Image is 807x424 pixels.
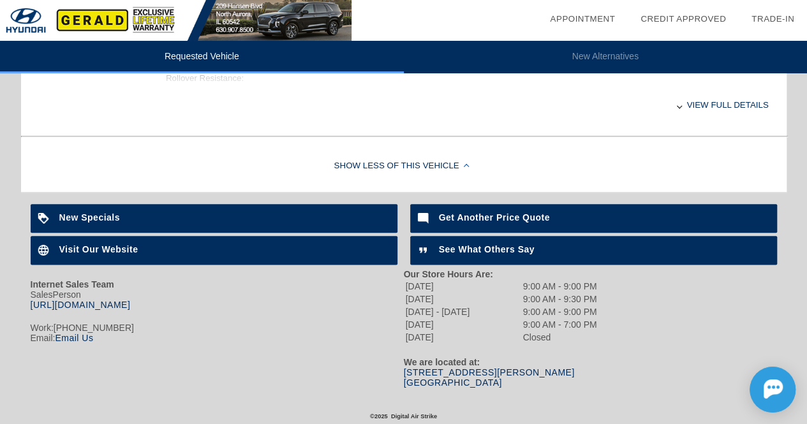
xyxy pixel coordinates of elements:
[31,236,59,265] img: ic_language_white_24dp_2x.png
[522,293,598,305] td: 9:00 AM - 9:30 PM
[405,319,521,330] td: [DATE]
[31,300,131,310] a: [URL][DOMAIN_NAME]
[54,323,134,333] span: [PHONE_NUMBER]
[439,244,535,254] b: See What Others Say
[31,204,59,233] img: ic_loyalty_white_24dp_2x.png
[405,332,521,343] td: [DATE]
[410,204,439,233] img: ic_mode_comment_white_24dp_2x.png
[31,333,404,343] div: Email:
[404,367,575,388] a: [STREET_ADDRESS][PERSON_NAME][GEOGRAPHIC_DATA]
[439,212,550,223] b: Get Another Price Quote
[404,357,480,367] strong: We are located at:
[522,306,598,318] td: 9:00 AM - 9:00 PM
[410,236,439,265] img: ic_format_quote_white_24dp_2x.png
[59,244,138,254] b: Visit Our Website
[31,323,404,333] div: Work:
[550,14,615,24] a: Appointment
[522,319,598,330] td: 9:00 AM - 7:00 PM
[31,289,404,310] div: SalesPerson
[640,14,726,24] a: Credit Approved
[21,141,787,192] div: Show Less of this Vehicle
[751,14,794,24] a: Trade-In
[405,281,521,292] td: [DATE]
[405,306,521,318] td: [DATE] - [DATE]
[410,204,777,233] a: Get Another Price Quote
[522,281,598,292] td: 9:00 AM - 9:00 PM
[410,236,777,265] a: See What Others Say
[31,279,114,289] strong: Internet Sales Team
[55,333,93,343] a: Email Us
[31,236,397,265] a: Visit Our Website
[31,204,397,233] a: New Specials
[405,293,521,305] td: [DATE]
[166,89,769,121] div: View full details
[692,355,807,424] iframe: Chat Assistance
[59,212,121,223] b: New Specials
[404,269,493,279] strong: Our Store Hours Are:
[522,332,598,343] td: Closed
